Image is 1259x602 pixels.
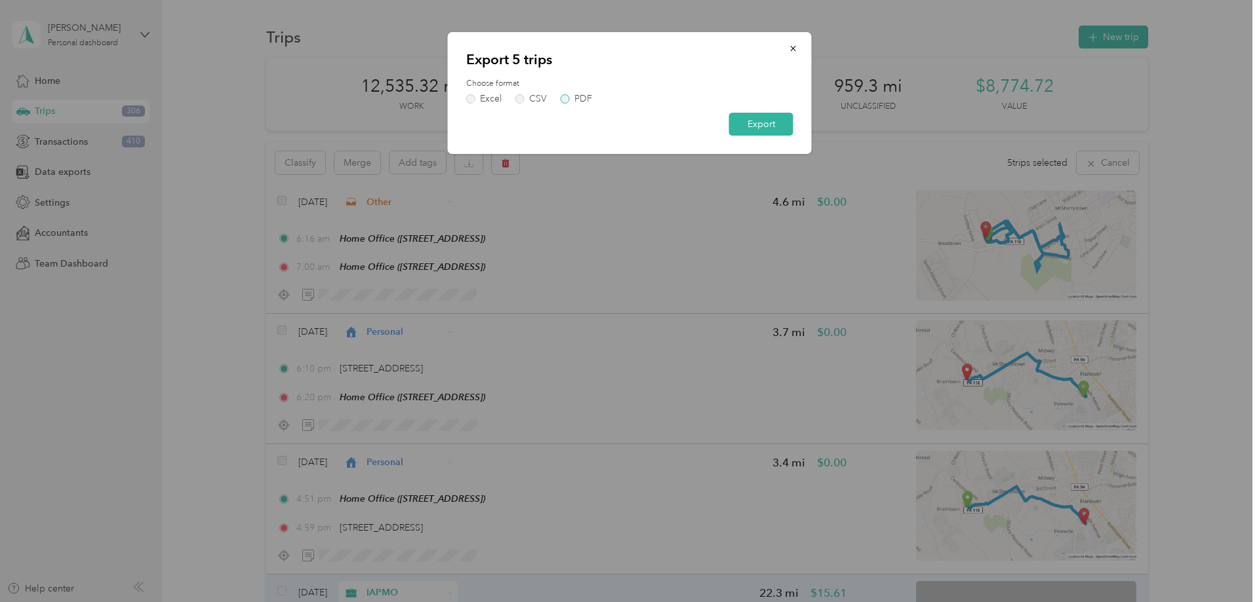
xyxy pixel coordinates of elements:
[574,94,592,103] div: PDF
[1186,529,1259,602] iframe: Everlance-gr Chat Button Frame
[529,94,547,103] div: CSV
[480,94,502,103] div: Excel
[729,113,793,136] button: Export
[466,50,793,69] p: Export 5 trips
[466,78,793,90] label: Choose format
